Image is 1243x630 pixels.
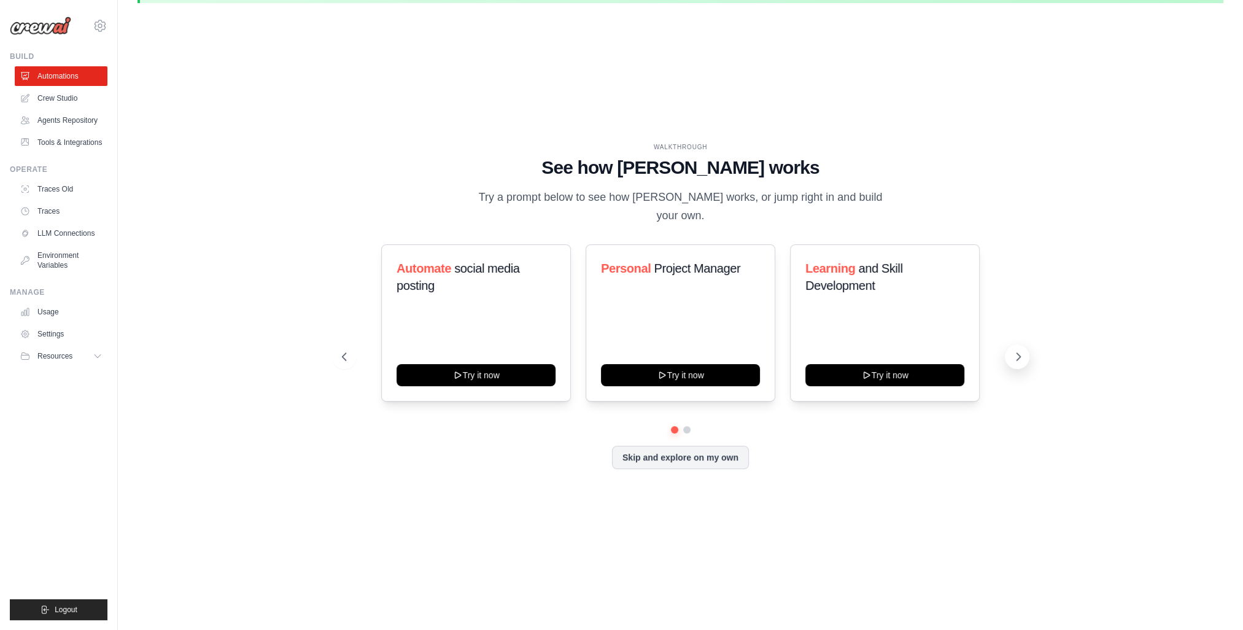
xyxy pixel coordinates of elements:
a: Tools & Integrations [15,133,107,152]
div: WALKTHROUGH [342,142,1020,152]
a: Automations [15,66,107,86]
a: LLM Connections [15,224,107,243]
span: Project Manager [654,262,740,275]
a: Settings [15,324,107,344]
span: Logout [55,605,77,615]
button: Try it now [397,364,556,386]
div: Build [10,52,107,61]
span: Learning [805,262,855,275]
button: Logout [10,599,107,620]
a: Traces [15,201,107,221]
img: Logo [10,17,71,35]
a: Agents Repository [15,111,107,130]
p: Try a prompt below to see how [PERSON_NAME] works, or jump right in and build your own. [474,189,887,225]
a: Traces Old [15,179,107,199]
button: Try it now [601,364,760,386]
span: and Skill Development [805,262,902,292]
button: Skip and explore on my own [612,446,749,469]
a: Crew Studio [15,88,107,108]
button: Try it now [805,364,964,386]
button: Resources [15,346,107,366]
div: Manage [10,287,107,297]
iframe: Chat Widget [1182,571,1243,630]
span: Resources [37,351,72,361]
span: social media posting [397,262,520,292]
div: Operate [10,165,107,174]
a: Usage [15,302,107,322]
h1: See how [PERSON_NAME] works [342,157,1020,179]
span: Automate [397,262,451,275]
a: Environment Variables [15,246,107,275]
span: Personal [601,262,651,275]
